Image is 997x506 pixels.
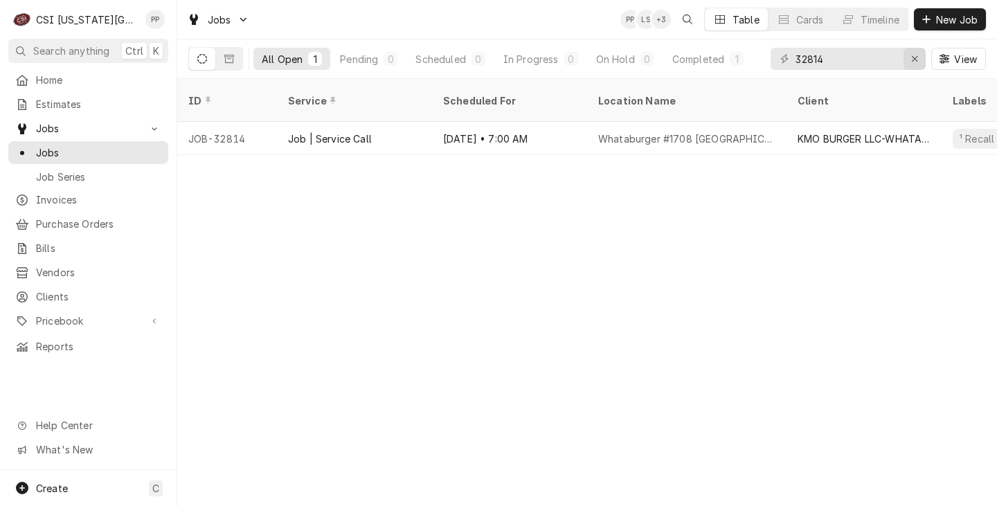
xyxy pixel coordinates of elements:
[8,335,168,358] a: Reports
[636,10,656,29] div: LS
[798,93,928,108] div: Client
[8,165,168,188] a: Job Series
[598,93,773,108] div: Location Name
[503,52,559,66] div: In Progress
[598,132,775,146] div: Whataburger #1708 [GEOGRAPHIC_DATA]
[12,10,32,29] div: CSI Kansas City's Avatar
[152,481,159,496] span: C
[181,8,255,31] a: Go to Jobs
[567,52,575,66] div: 0
[36,217,161,231] span: Purchase Orders
[12,10,32,29] div: C
[8,261,168,284] a: Vendors
[8,237,168,260] a: Bills
[931,48,986,70] button: View
[796,12,824,27] div: Cards
[8,141,168,164] a: Jobs
[636,10,656,29] div: Lindy Springer's Avatar
[340,52,378,66] div: Pending
[36,314,141,328] span: Pricebook
[8,117,168,140] a: Go to Jobs
[596,52,635,66] div: On Hold
[951,52,980,66] span: View
[733,52,741,66] div: 1
[386,52,395,66] div: 0
[861,12,899,27] div: Timeline
[8,438,168,461] a: Go to What's New
[676,8,699,30] button: Open search
[474,52,483,66] div: 0
[36,145,161,160] span: Jobs
[311,52,319,66] div: 1
[8,93,168,116] a: Estimates
[188,93,263,108] div: ID
[36,418,160,433] span: Help Center
[933,12,980,27] span: New Job
[36,121,141,136] span: Jobs
[36,241,161,255] span: Bills
[8,188,168,211] a: Invoices
[125,44,143,58] span: Ctrl
[177,122,277,155] div: JOB-32814
[8,69,168,91] a: Home
[36,339,161,354] span: Reports
[8,414,168,437] a: Go to Help Center
[36,97,161,111] span: Estimates
[8,285,168,308] a: Clients
[36,482,68,494] span: Create
[443,93,573,108] div: Scheduled For
[8,213,168,235] a: Purchase Orders
[208,12,231,27] span: Jobs
[798,132,931,146] div: KMO BURGER LLC-WHATABURGER
[153,44,159,58] span: K
[733,12,760,27] div: Table
[145,10,165,29] div: Philip Potter's Avatar
[432,122,587,155] div: [DATE] • 7:00 AM
[36,289,161,304] span: Clients
[620,10,640,29] div: Philip Potter's Avatar
[36,170,161,184] span: Job Series
[904,48,926,70] button: Erase input
[36,265,161,280] span: Vendors
[8,39,168,63] button: Search anythingCtrlK
[36,12,138,27] div: CSI [US_STATE][GEOGRAPHIC_DATA]
[145,10,165,29] div: PP
[36,442,160,457] span: What's New
[8,309,168,332] a: Go to Pricebook
[620,10,640,29] div: PP
[36,192,161,207] span: Invoices
[262,52,303,66] div: All Open
[36,73,161,87] span: Home
[672,52,724,66] div: Completed
[652,10,671,29] div: + 3
[796,48,899,70] input: Keyword search
[288,132,372,146] div: Job | Service Call
[643,52,652,66] div: 0
[288,93,418,108] div: Service
[33,44,109,58] span: Search anything
[415,52,465,66] div: Scheduled
[914,8,986,30] button: New Job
